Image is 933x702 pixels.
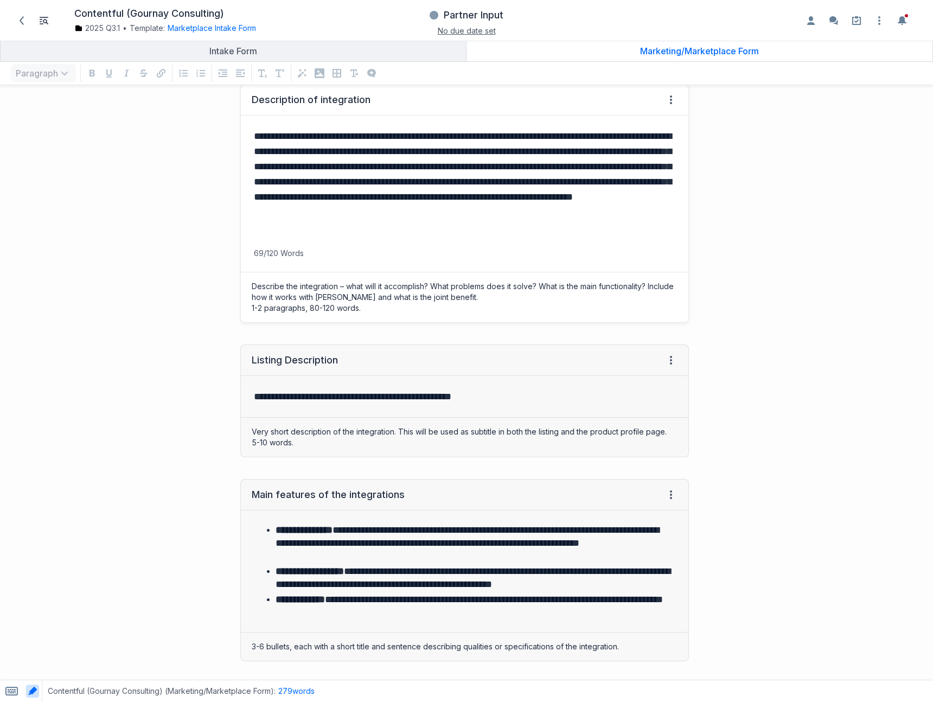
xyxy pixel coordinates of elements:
[802,12,820,29] button: Enable the assignees sidebar
[12,11,31,30] a: Back
[74,23,308,34] div: Template:
[48,686,276,697] span: Contentful (Gournay Consulting) (Marketing/Marketplace Form) :
[438,26,496,35] span: No due date set
[168,23,256,34] button: Marketplace Intake Form
[5,46,462,56] div: Intake Form
[471,46,928,56] div: Marketing/Marketplace Form
[252,354,338,367] div: Listing Description
[664,488,678,501] span: Field menu
[664,93,678,106] span: Field menu
[35,12,53,29] button: Toggle Item List
[1,41,466,61] a: Intake Form
[319,5,614,35] div: Partner InputNo due date set
[9,62,78,85] div: Paragraph
[278,686,315,695] span: 279 words
[428,5,505,25] button: Partner Input
[825,12,842,29] button: Enable the commenting sidebar
[165,23,256,34] div: Marketplace Intake Form
[252,93,370,106] div: Description of integration
[664,354,678,367] span: Field menu
[893,12,911,29] button: Toggle the notification sidebar
[444,9,503,22] h3: Partner Input
[241,633,688,661] div: 3-6 bullets, each with a short title and sentence describing qualities or specifications of the i...
[74,8,224,20] h1: Contentful (Gournay Consulting)
[278,686,315,697] button: 279words
[848,12,865,29] a: Setup guide
[26,685,39,698] button: Toggle AI highlighting in content
[74,23,120,34] a: 2025 Q3.1
[241,418,688,457] div: Very short description of the integration. This will be used as subtitle in both the listing and ...
[241,248,688,259] p: 69/120 Words
[241,272,688,322] div: Describe the integration – what will it accomplish? What problems does it solve? What is the main...
[123,23,127,34] span: •
[23,680,42,702] span: Toggle AI highlighting in content
[252,488,405,501] div: Main features of the integrations
[467,41,932,61] a: Marketing/Marketplace Form
[438,25,496,36] button: No due date set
